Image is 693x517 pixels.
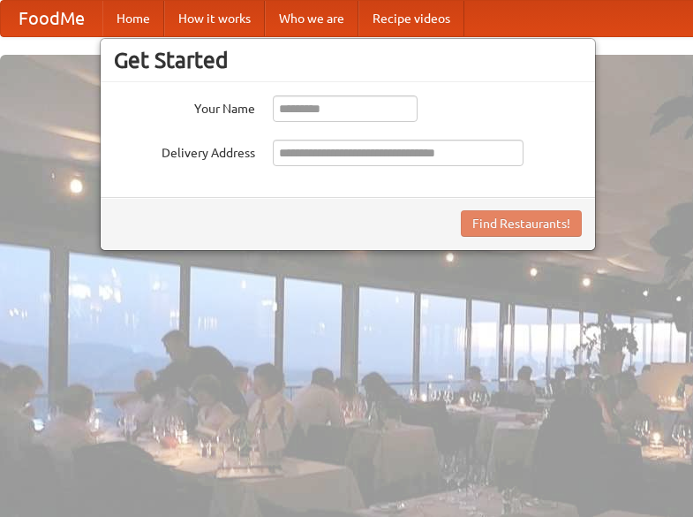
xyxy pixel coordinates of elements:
[114,140,255,162] label: Delivery Address
[102,1,164,36] a: Home
[1,1,102,36] a: FoodMe
[164,1,265,36] a: How it works
[114,47,582,73] h3: Get Started
[358,1,464,36] a: Recipe videos
[461,210,582,237] button: Find Restaurants!
[114,95,255,118] label: Your Name
[265,1,358,36] a: Who we are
